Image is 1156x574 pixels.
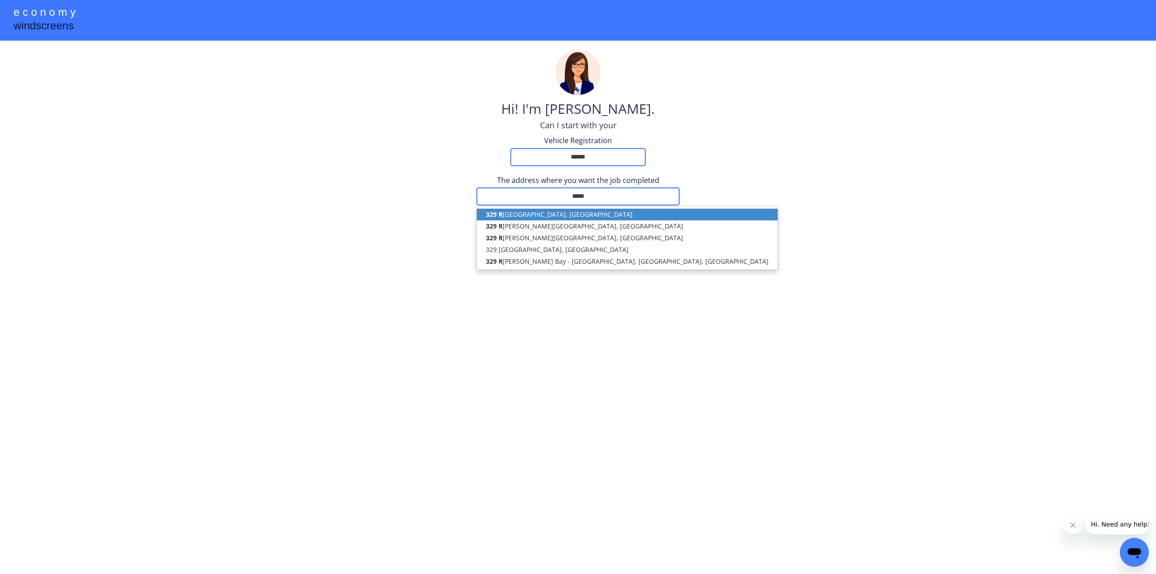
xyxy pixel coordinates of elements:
strong: 329 R [486,257,503,266]
div: The address where you want the job completed [476,175,680,185]
iframe: Close message [1064,516,1082,534]
div: Hi! I'm [PERSON_NAME]. [501,99,655,120]
div: Vehicle Registration [533,135,623,145]
img: madeline.png [555,50,601,95]
p: 329 [GEOGRAPHIC_DATA], [GEOGRAPHIC_DATA] [477,244,778,256]
strong: 329 R [486,222,503,230]
div: windscreens [14,18,74,36]
strong: 329 R [486,210,503,219]
div: Can I start with your [540,120,616,131]
iframe: Message from company [1086,514,1149,534]
div: e c o n o m y [14,5,75,22]
p: [PERSON_NAME][GEOGRAPHIC_DATA], [GEOGRAPHIC_DATA] [477,220,778,232]
p: [GEOGRAPHIC_DATA], [GEOGRAPHIC_DATA] [477,209,778,220]
p: [PERSON_NAME] Bay - [GEOGRAPHIC_DATA], [GEOGRAPHIC_DATA], [GEOGRAPHIC_DATA] [477,256,778,267]
p: [PERSON_NAME][GEOGRAPHIC_DATA], [GEOGRAPHIC_DATA] [477,232,778,244]
iframe: Button to launch messaging window [1120,538,1149,567]
strong: 329 R [486,233,503,242]
span: Hi. Need any help? [5,6,65,14]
